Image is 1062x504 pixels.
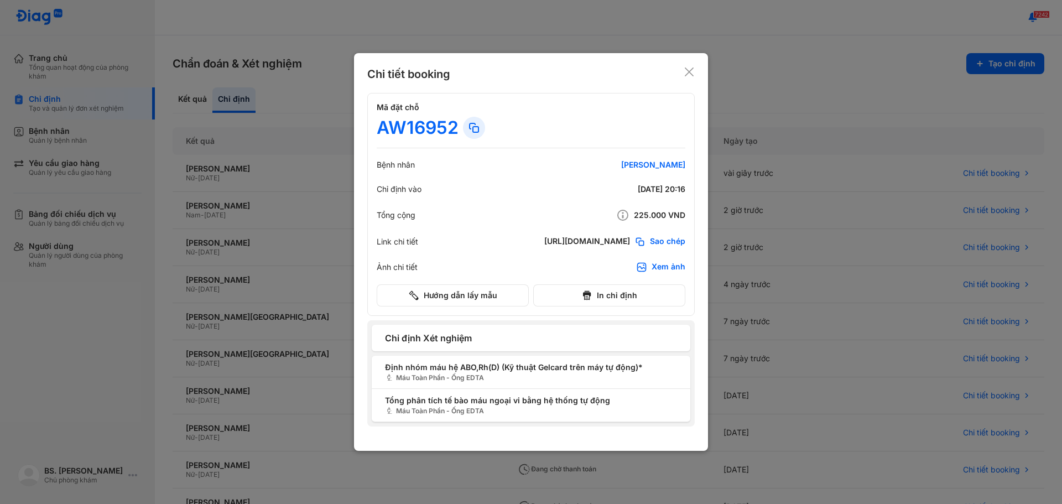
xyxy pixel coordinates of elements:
[385,406,677,416] span: Máu Toàn Phần - Ống EDTA
[377,184,421,194] div: Chỉ định vào
[377,160,415,170] div: Bệnh nhân
[533,284,685,306] button: In chỉ định
[553,160,685,170] div: [PERSON_NAME]
[652,262,685,273] div: Xem ảnh
[377,284,529,306] button: Hướng dẫn lấy mẫu
[377,117,459,139] div: AW16952
[377,102,685,112] h4: Mã đặt chỗ
[650,236,685,247] span: Sao chép
[377,210,415,220] div: Tổng cộng
[385,361,677,373] span: Định nhóm máu hệ ABO,Rh(D) (Kỹ thuật Gelcard trên máy tự động)*
[367,66,450,82] div: Chi tiết booking
[377,237,418,247] div: Link chi tiết
[385,373,677,383] span: Máu Toàn Phần - Ống EDTA
[385,331,677,345] span: Chỉ định Xét nghiệm
[553,209,685,222] div: 225.000 VND
[544,236,630,247] div: [URL][DOMAIN_NAME]
[553,184,685,194] div: [DATE] 20:16
[377,262,418,272] div: Ảnh chi tiết
[385,394,677,406] span: Tổng phân tích tế bào máu ngoại vi bằng hệ thống tự động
